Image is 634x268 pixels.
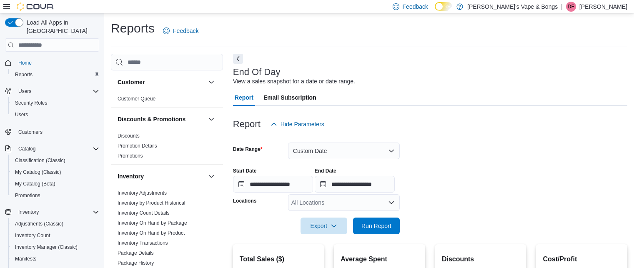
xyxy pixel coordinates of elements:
[566,2,576,12] div: Dawna Fuller
[118,115,185,123] h3: Discounts & Promotions
[435,2,452,11] input: Dark Mode
[12,219,67,229] a: Adjustments (Classic)
[15,169,61,175] span: My Catalog (Classic)
[15,58,35,68] a: Home
[15,207,42,217] button: Inventory
[2,206,103,218] button: Inventory
[8,253,103,265] button: Manifests
[8,241,103,253] button: Inventory Manager (Classic)
[8,166,103,178] button: My Catalog (Classic)
[23,18,99,35] span: Load All Apps in [GEOGRAPHIC_DATA]
[12,98,99,108] span: Security Roles
[15,100,47,106] span: Security Roles
[12,242,81,252] a: Inventory Manager (Classic)
[15,111,28,118] span: Users
[160,23,202,39] a: Feedback
[403,3,428,11] span: Feedback
[12,219,99,229] span: Adjustments (Classic)
[118,210,170,216] a: Inventory Count Details
[361,222,391,230] span: Run Report
[233,198,257,204] label: Locations
[12,254,99,264] span: Manifests
[111,131,223,164] div: Discounts & Promotions
[240,254,318,264] h2: Total Sales ($)
[15,144,99,154] span: Catalog
[15,255,36,262] span: Manifests
[353,218,400,234] button: Run Report
[118,78,205,86] button: Customer
[263,89,316,106] span: Email Subscription
[118,200,185,206] a: Inventory by Product Historical
[18,60,32,66] span: Home
[12,190,99,200] span: Promotions
[15,86,35,96] button: Users
[118,240,168,246] a: Inventory Transactions
[568,2,574,12] span: DF
[2,143,103,155] button: Catalog
[118,143,157,149] a: Promotion Details
[15,144,39,154] button: Catalog
[2,57,103,69] button: Home
[8,155,103,166] button: Classification (Classic)
[12,110,31,120] a: Users
[12,179,59,189] a: My Catalog (Beta)
[233,119,261,129] h3: Report
[118,250,154,256] a: Package Details
[341,254,418,264] h2: Average Spent
[8,97,103,109] button: Security Roles
[118,95,155,102] span: Customer Queue
[233,67,281,77] h3: End Of Day
[543,254,621,264] h2: Cost/Profit
[267,116,328,133] button: Hide Parameters
[206,114,216,124] button: Discounts & Promotions
[306,218,342,234] span: Export
[15,126,99,137] span: Customers
[118,133,140,139] a: Discounts
[8,178,103,190] button: My Catalog (Beta)
[15,180,55,187] span: My Catalog (Beta)
[18,145,35,152] span: Catalog
[17,3,54,11] img: Cova
[111,94,223,107] div: Customer
[15,127,46,137] a: Customers
[12,254,40,264] a: Manifests
[118,260,154,266] a: Package History
[8,218,103,230] button: Adjustments (Classic)
[118,220,187,226] a: Inventory On Hand by Package
[233,54,243,64] button: Next
[233,176,313,193] input: Press the down key to open a popover containing a calendar.
[15,86,99,96] span: Users
[18,209,39,215] span: Inventory
[15,232,50,239] span: Inventory Count
[206,77,216,87] button: Customer
[15,157,65,164] span: Classification (Classic)
[12,155,99,165] span: Classification (Classic)
[18,129,43,135] span: Customers
[233,168,257,174] label: Start Date
[301,218,347,234] button: Export
[12,70,36,80] a: Reports
[288,143,400,159] button: Custom Date
[111,20,155,37] h1: Reports
[281,120,324,128] span: Hide Parameters
[118,230,185,236] span: Inventory On Hand by Product
[173,27,198,35] span: Feedback
[12,179,99,189] span: My Catalog (Beta)
[118,190,167,196] a: Inventory Adjustments
[12,70,99,80] span: Reports
[235,89,253,106] span: Report
[118,153,143,159] a: Promotions
[15,71,33,78] span: Reports
[12,110,99,120] span: Users
[8,190,103,201] button: Promotions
